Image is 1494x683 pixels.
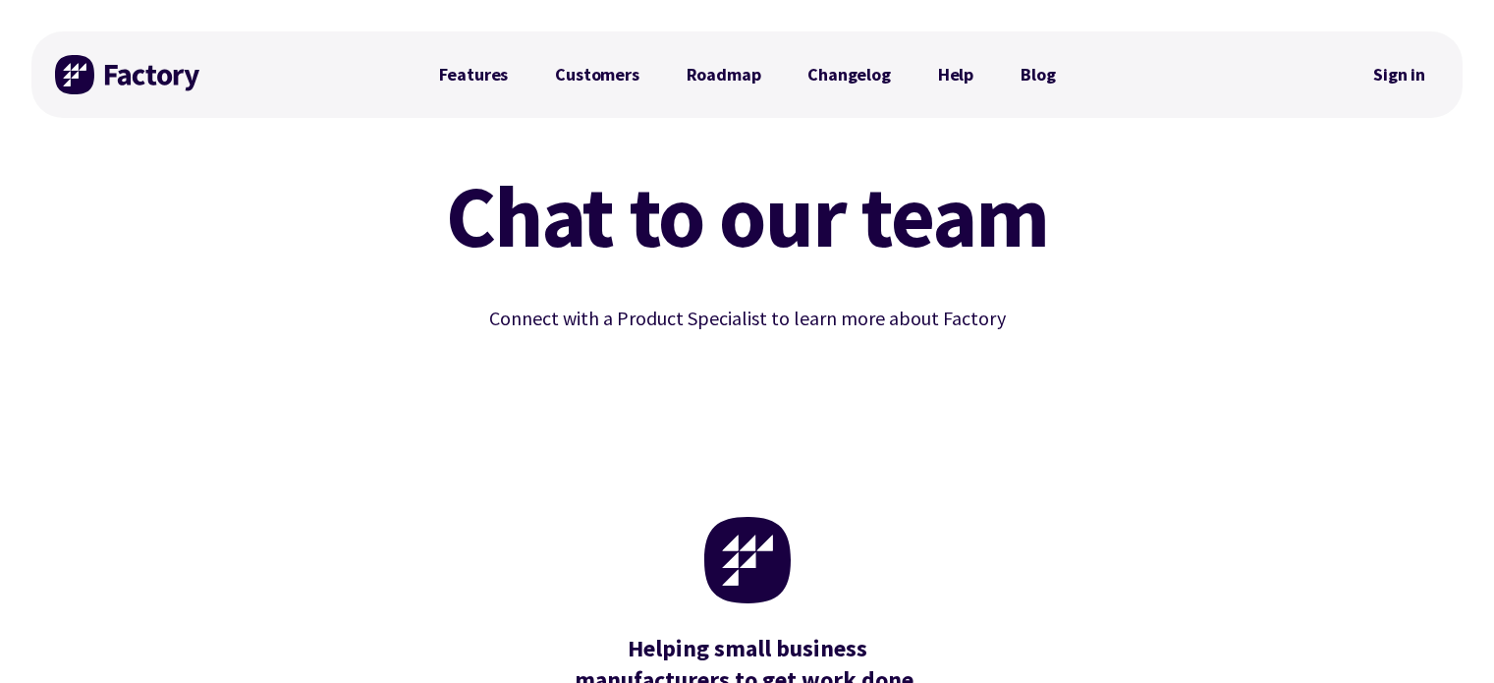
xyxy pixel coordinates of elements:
h1: Chat to our team [301,173,1194,259]
a: Features [415,55,532,94]
a: Changelog [784,55,913,94]
a: Sign in [1359,52,1439,97]
a: Customers [531,55,662,94]
nav: Secondary Navigation [1359,52,1439,97]
nav: Primary Navigation [415,55,1079,94]
p: Connect with a Product Specialist to learn more about Factory [301,303,1194,334]
a: Roadmap [663,55,785,94]
mark: Helping small business [628,633,867,664]
a: Help [914,55,997,94]
img: Factory [55,55,202,94]
a: Blog [997,55,1079,94]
